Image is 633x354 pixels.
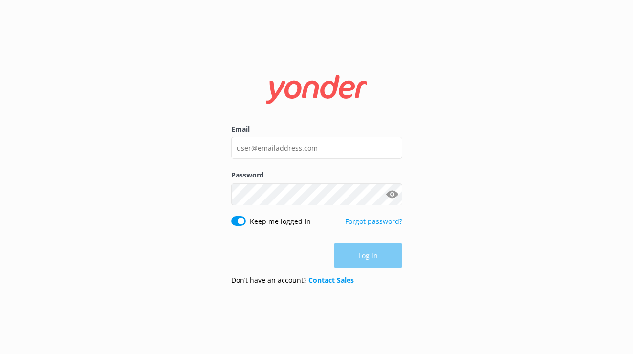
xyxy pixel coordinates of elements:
[231,137,402,159] input: user@emailaddress.com
[231,124,402,134] label: Email
[345,217,402,226] a: Forgot password?
[250,216,311,227] label: Keep me logged in
[308,275,354,285] a: Contact Sales
[231,275,354,286] p: Don’t have an account?
[383,184,402,204] button: Show password
[231,170,402,180] label: Password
